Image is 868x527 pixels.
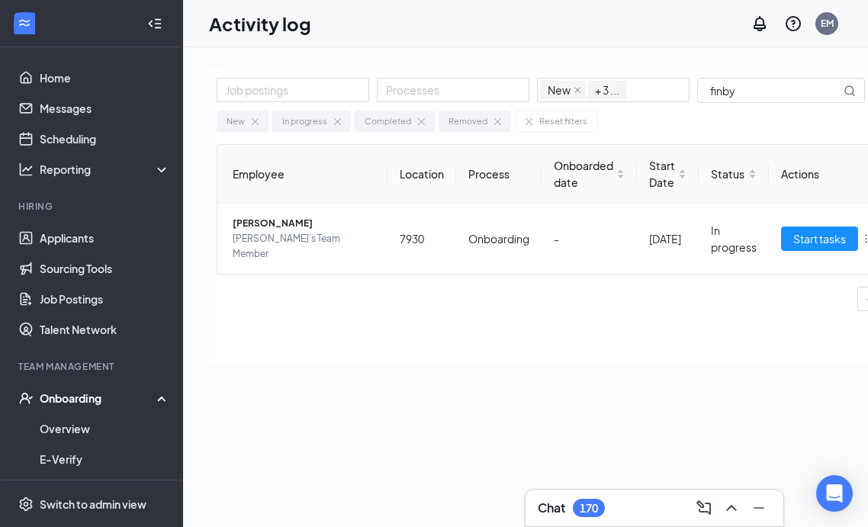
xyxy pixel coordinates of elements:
[40,93,170,124] a: Messages
[18,496,34,512] svg: Settings
[595,82,619,98] span: + 3 ...
[147,16,162,31] svg: Collapse
[574,86,581,94] span: close
[541,81,585,99] span: New
[719,496,744,520] button: ChevronUp
[18,200,167,213] div: Hiring
[821,17,834,30] div: EM
[448,114,487,128] div: Removed
[649,230,686,247] div: [DATE]
[456,145,542,204] th: Process
[784,14,802,33] svg: QuestionInfo
[816,475,853,512] div: Open Intercom Messenger
[554,157,613,191] span: Onboarded date
[548,82,571,98] span: New
[40,284,170,314] a: Job Postings
[781,227,858,251] button: Start tasks
[217,145,387,204] th: Employee
[456,204,542,274] td: Onboarding
[793,230,846,247] span: Start tasks
[233,231,375,262] span: [PERSON_NAME]'s Team Member
[747,496,771,520] button: Minimize
[751,14,769,33] svg: Notifications
[637,145,699,204] th: Start Date
[209,11,311,37] h1: Activity log
[722,499,741,517] svg: ChevronUp
[40,63,170,93] a: Home
[17,15,32,31] svg: WorkstreamLogo
[750,499,768,517] svg: Minimize
[282,114,327,128] div: In progress
[699,145,769,204] th: Status
[695,499,713,517] svg: ComposeMessage
[538,500,565,516] h3: Chat
[649,157,675,191] span: Start Date
[18,390,34,406] svg: UserCheck
[711,222,757,255] div: In progress
[387,204,456,274] td: 7930
[554,230,625,247] div: -
[18,360,167,373] div: Team Management
[40,474,170,505] a: Onboarding Documents
[692,496,716,520] button: ComposeMessage
[40,314,170,345] a: Talent Network
[542,145,637,204] th: Onboarded date
[40,253,170,284] a: Sourcing Tools
[580,502,598,515] div: 170
[844,85,856,97] svg: MagnifyingGlass
[711,165,745,182] span: Status
[40,496,146,512] div: Switch to admin view
[365,114,411,128] div: Completed
[233,216,375,231] span: [PERSON_NAME]
[40,444,170,474] a: E-Verify
[40,390,157,406] div: Onboarding
[40,124,170,154] a: Scheduling
[227,114,245,128] div: New
[588,81,626,99] span: + 3 ...
[387,145,456,204] th: Location
[18,162,34,177] svg: Analysis
[40,162,171,177] div: Reporting
[539,114,587,128] div: Reset filters
[40,413,170,444] a: Overview
[40,223,170,253] a: Applicants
